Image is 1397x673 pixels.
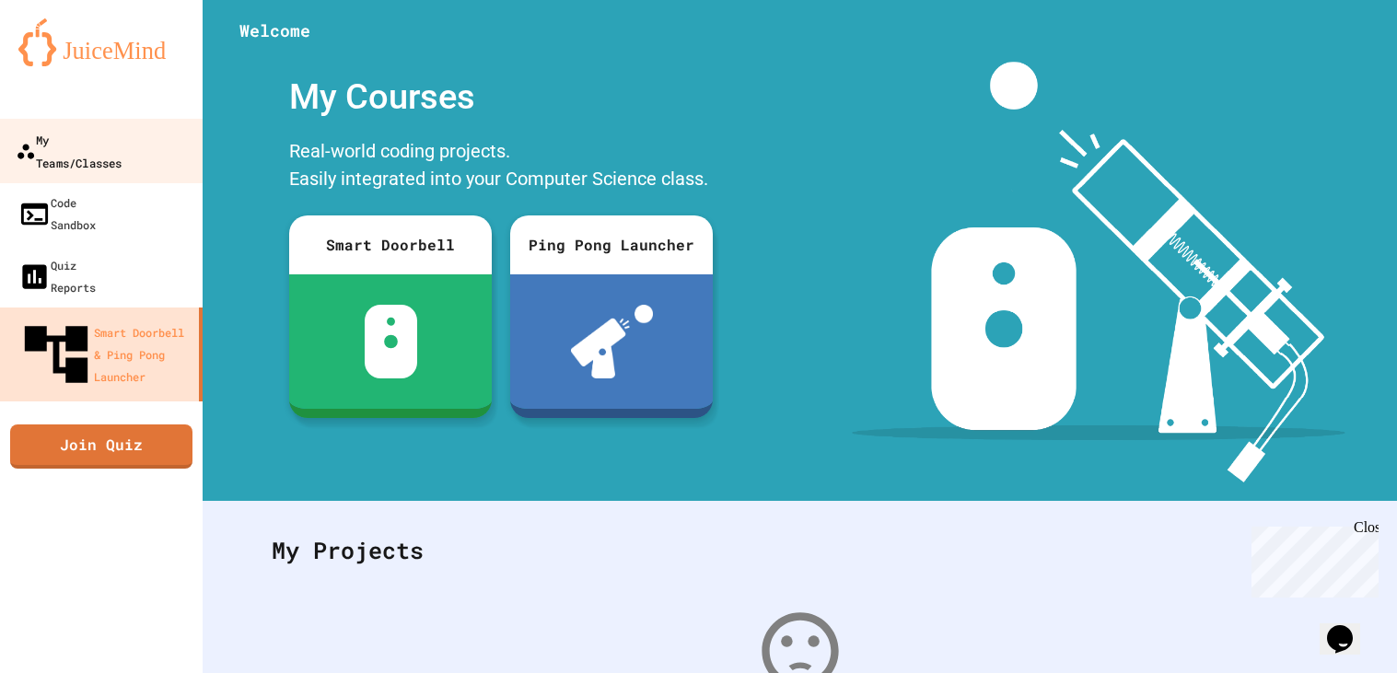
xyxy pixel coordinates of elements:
[365,305,417,378] img: sdb-white.svg
[7,7,127,117] div: Chat with us now!Close
[280,133,722,202] div: Real-world coding projects. Easily integrated into your Computer Science class.
[510,215,713,274] div: Ping Pong Launcher
[18,18,184,66] img: logo-orange.svg
[852,62,1345,482] img: banner-image-my-projects.png
[571,305,653,378] img: ppl-with-ball.png
[10,424,192,469] a: Join Quiz
[280,62,722,133] div: My Courses
[289,215,492,274] div: Smart Doorbell
[1320,599,1379,655] iframe: chat widget
[16,128,122,173] div: My Teams/Classes
[1244,519,1379,598] iframe: chat widget
[253,515,1346,586] div: My Projects
[18,254,96,298] div: Quiz Reports
[18,317,192,392] div: Smart Doorbell & Ping Pong Launcher
[18,191,96,236] div: Code Sandbox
